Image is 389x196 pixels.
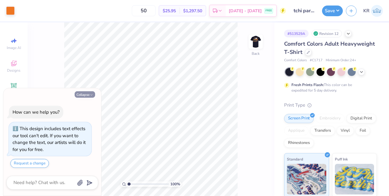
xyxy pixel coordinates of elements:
[10,159,49,168] button: Request a change
[371,5,383,17] img: Kate Ruffin
[7,68,20,73] span: Designs
[163,8,176,14] span: $25.95
[346,114,376,123] div: Digital Print
[326,58,356,63] span: Minimum Order: 24 +
[335,164,374,194] img: Puff Ink
[13,109,60,115] div: How can we help you?
[363,5,383,17] a: KR
[284,30,309,37] div: # 513529A
[291,82,324,87] strong: Fresh Prints Flash:
[310,126,335,135] div: Transfers
[250,36,262,48] img: Back
[284,126,309,135] div: Applique
[322,6,343,16] button: Save
[356,126,370,135] div: Foil
[265,9,272,13] span: FREE
[284,138,314,148] div: Rhinestones
[337,126,354,135] div: Vinyl
[7,45,21,50] span: Image AI
[316,114,345,123] div: Embroidery
[183,8,202,14] span: $1,297.50
[287,164,326,194] img: Standard
[13,126,86,153] div: This design includes text effects our tool can't edit. If you want to change the text, our artist...
[312,30,342,37] div: Revision 12
[287,156,303,162] span: Standard
[132,5,156,16] input: – –
[284,114,314,123] div: Screen Print
[229,8,262,14] span: [DATE] - [DATE]
[170,181,180,187] span: 100 %
[310,58,323,63] span: # C1717
[291,82,367,93] div: This color can be expedited for 5 day delivery.
[75,91,95,98] button: Collapse
[252,51,260,56] div: Back
[335,156,348,162] span: Puff Ink
[363,7,369,14] span: KR
[284,40,375,56] span: Comfort Colors Adult Heavyweight T-Shirt
[284,58,307,63] span: Comfort Colors
[284,102,377,109] div: Print Type
[289,5,319,17] input: Untitled Design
